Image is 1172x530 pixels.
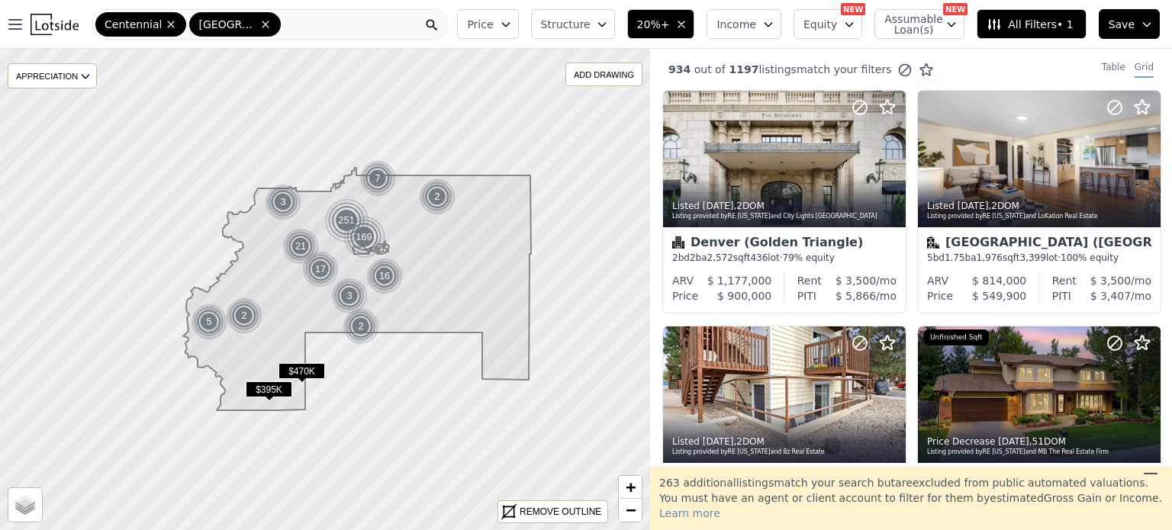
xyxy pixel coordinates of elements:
span: $ 3,407 [1090,290,1131,302]
div: 3 [331,278,368,314]
span: 1197 [726,63,759,75]
div: PITI [797,288,816,304]
span: $ 549,900 [972,290,1026,302]
img: g4.png [343,215,387,259]
button: Income [707,9,781,39]
div: 17 [302,251,339,287]
div: 2 [226,297,262,334]
span: Centennial [105,17,162,32]
div: Denver (Golden Triangle) [672,236,897,252]
img: g1.png [191,304,228,340]
span: 2,572 [707,252,733,263]
span: Price [467,17,493,32]
img: Lotside [31,14,79,35]
div: /mo [816,288,897,304]
div: Listed , 2 DOM [672,200,898,212]
div: ARV [672,273,694,288]
time: 2025-09-25 23:37 [998,436,1029,447]
span: All Filters • 1 [987,17,1073,32]
button: Save [1099,9,1160,39]
div: Price [927,288,953,304]
img: g1.png [419,178,456,215]
span: Learn more [659,507,720,519]
div: REMOVE OUTLINE [520,505,601,519]
div: APPRECIATION [8,63,97,88]
div: 2 bd 2 ba sqft lot · 79% equity [672,252,897,264]
div: 3 [265,184,301,220]
div: 251 [324,198,369,243]
span: Equity [803,17,837,32]
div: /mo [1077,273,1151,288]
span: 436 [750,252,768,263]
a: Layers [8,488,42,522]
div: 5 [191,304,227,340]
div: Listing provided by RE [US_STATE] and 8z Real Estate [672,448,898,457]
div: Listed , 2 DOM [672,435,898,448]
div: Price Decrease , 51 DOM [927,435,1153,448]
div: 2 [343,308,379,345]
img: g1.png [343,308,380,345]
div: out of listings [650,62,934,78]
div: Rent [797,273,822,288]
span: $ 814,000 [972,275,1026,287]
div: Listed , 2 DOM [927,200,1153,212]
div: Unfinished Sqft [924,329,989,346]
span: $ 1,177,000 [707,275,772,287]
span: Income [716,17,756,32]
div: PITI [1052,288,1071,304]
span: 20%+ [637,17,670,32]
div: 5 bd 1.75 ba sqft lot · 100% equity [927,252,1151,264]
span: $395K [246,381,292,397]
div: /mo [1071,288,1151,304]
a: Listed [DATE],2DOMListing provided byRE [US_STATE]and City Lights [GEOGRAPHIC_DATA]CondominiumDen... [662,90,905,313]
span: $ 900,000 [717,290,771,302]
time: 2025-09-26 00:00 [703,436,734,447]
img: g1.png [359,160,397,197]
img: g5.png [324,198,370,243]
button: Assumable Loan(s) [874,9,964,39]
time: 2025-09-26 00:00 [703,201,734,211]
span: match your filters [797,62,892,77]
span: + [626,477,636,496]
img: Multifamily [927,236,939,249]
div: 263 additional listing s match your search but are excluded from public automated valuations. You... [650,466,1172,530]
button: Equity [794,9,862,39]
div: [GEOGRAPHIC_DATA] ([GEOGRAPHIC_DATA]) [927,236,1151,252]
a: Zoom in [619,476,642,499]
button: All Filters• 1 [977,9,1086,39]
div: Rent [1052,273,1077,288]
span: Structure [541,17,590,32]
div: ARV [927,273,948,288]
span: $ 3,500 [836,275,876,287]
div: ADD DRAWING [566,63,642,85]
div: Price [672,288,698,304]
time: 2025-09-26 00:00 [958,201,989,211]
div: /mo [822,273,897,288]
div: 7 [359,160,396,197]
img: g1.png [282,228,320,265]
div: NEW [841,3,865,15]
img: g1.png [366,258,404,294]
button: Price [457,9,518,39]
span: Assumable Loan(s) [884,14,933,35]
div: Listing provided by RE [US_STATE] and City Lights [GEOGRAPHIC_DATA] [672,212,898,221]
a: Zoom out [619,499,642,522]
img: g1.png [331,278,369,314]
span: 1,976 [977,252,1003,263]
span: $470K [279,363,325,379]
span: 3,399 [1020,252,1046,263]
img: g1.png [265,184,302,220]
div: Listing provided by RE [US_STATE] and LoKation Real Estate [927,212,1153,221]
div: Table [1102,61,1125,78]
img: g1.png [302,251,340,287]
span: Save [1109,17,1135,32]
span: 934 [668,63,691,75]
div: NEW [943,3,968,15]
img: g1.png [226,297,263,334]
a: Listed [DATE],2DOMListing provided byRE [US_STATE]and LoKation Real EstateMultifamily[GEOGRAPHIC_... [917,90,1160,313]
div: 16 [366,258,403,294]
span: [GEOGRAPHIC_DATA]-[GEOGRAPHIC_DATA]-[GEOGRAPHIC_DATA] [198,17,256,32]
div: 2 [419,178,456,215]
span: $ 5,866 [836,290,876,302]
div: 21 [282,228,319,265]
